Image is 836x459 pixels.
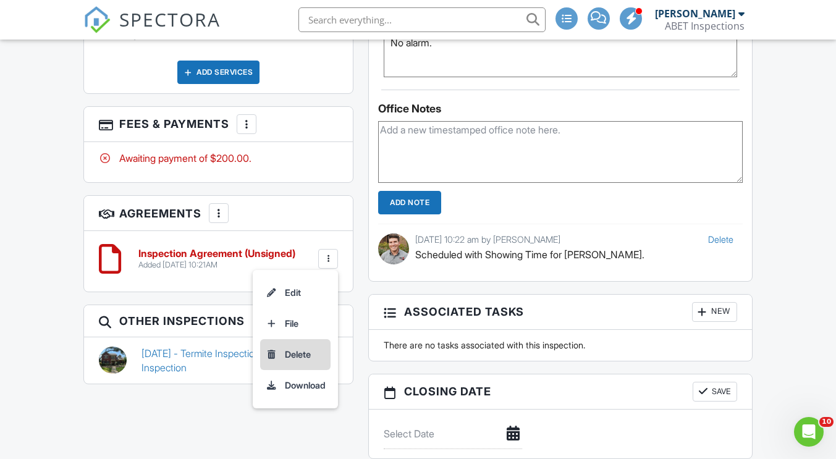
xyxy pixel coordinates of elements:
span: Closing date [404,383,491,400]
div: ABET Inspections [665,20,745,32]
input: Search everything... [298,7,546,32]
h3: Fees & Payments [84,107,353,142]
div: Add Services [177,61,260,84]
span: [DATE] 10:22 am [415,234,479,245]
button: Save [693,382,737,402]
div: [PERSON_NAME] [655,7,735,20]
h6: Inspection Agreement (Unsigned) [138,248,295,259]
a: Download [260,370,331,401]
input: Select Date [384,419,522,449]
a: Delete [260,339,331,370]
img: The Best Home Inspection Software - Spectora [83,6,111,33]
a: Inspection Agreement (Unsigned) Added [DATE] 10:21AM [138,248,295,270]
div: There are no tasks associated with this inspection. [376,339,744,352]
p: Scheduled with Showing Time for [PERSON_NAME]. [415,248,733,261]
a: File [260,308,331,339]
textarea: Access -- Supra front door. No alarm. [384,15,737,77]
span: SPECTORA [119,6,221,32]
div: New [692,302,737,322]
h3: Other Inspections [84,305,353,337]
img: austin_hs.png [378,234,409,264]
a: [DATE] - Termite Inspection, Home Inspection [141,347,338,374]
div: Awaiting payment of $200.00. [99,151,338,165]
div: Added [DATE] 10:21AM [138,260,295,270]
input: Add Note [378,191,441,214]
a: SPECTORA [83,17,221,43]
div: Office Notes [378,103,742,115]
a: Delete [708,234,733,245]
iframe: Intercom live chat [794,417,824,447]
a: Edit [260,277,331,308]
span: Associated Tasks [404,303,524,320]
span: [PERSON_NAME] [493,234,560,245]
span: 10 [819,417,834,427]
span: by [481,234,491,245]
h3: Agreements [84,196,353,231]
